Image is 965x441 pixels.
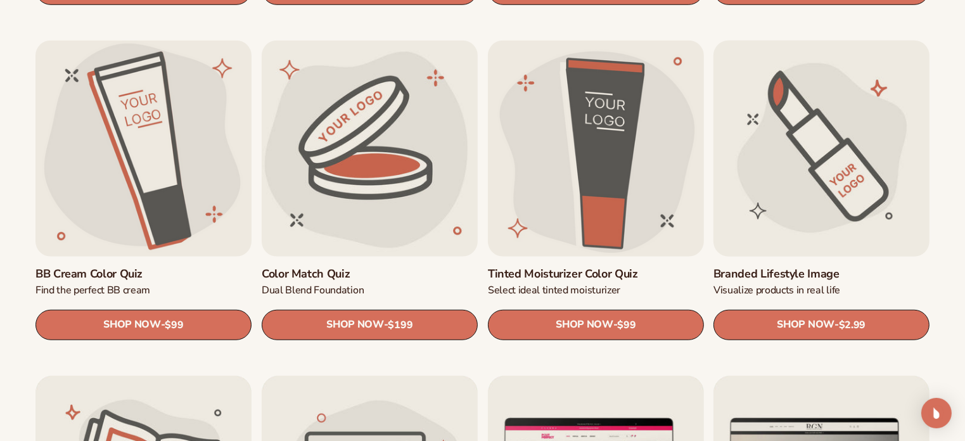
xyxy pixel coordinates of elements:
[777,319,834,331] span: SHOP NOW
[488,310,704,340] a: SHOP NOW- $99
[839,319,866,331] span: $2.99
[165,319,183,331] span: $99
[921,398,952,428] div: Open Intercom Messenger
[35,310,252,340] a: SHOP NOW- $99
[617,319,636,331] span: $99
[713,310,930,340] a: SHOP NOW- $2.99
[713,267,930,281] a: Branded Lifestyle Image
[388,319,412,331] span: $199
[556,319,613,331] span: SHOP NOW
[326,319,383,331] span: SHOP NOW
[262,267,478,281] a: Color Match Quiz
[488,267,704,281] a: Tinted Moisturizer Color Quiz
[262,310,478,340] a: SHOP NOW- $199
[103,319,160,331] span: SHOP NOW
[35,267,252,281] a: BB Cream Color Quiz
